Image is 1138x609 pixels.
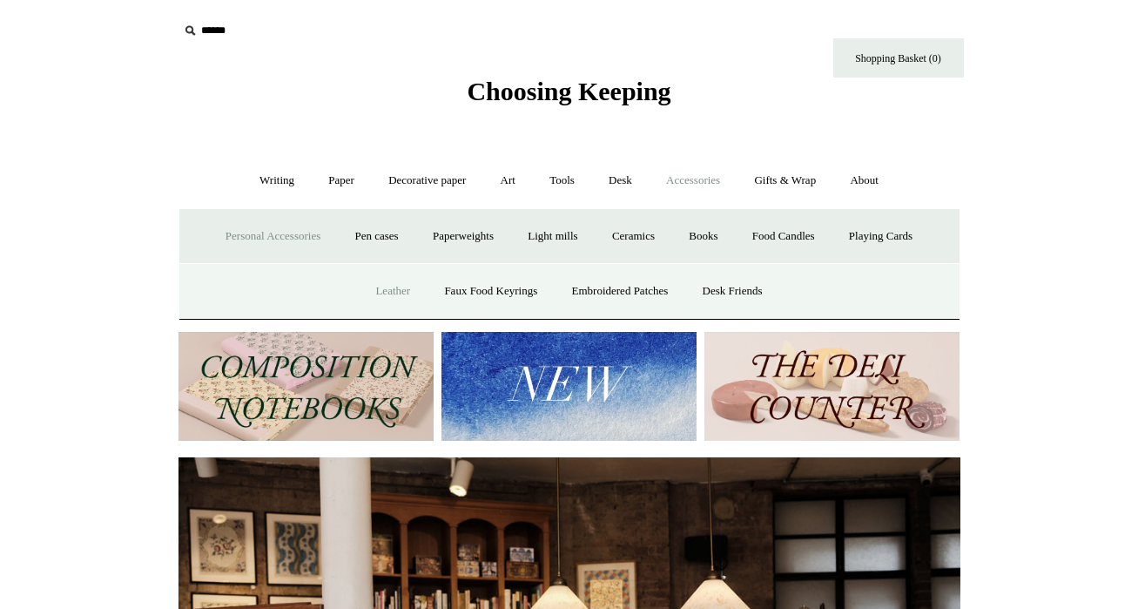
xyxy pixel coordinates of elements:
img: 202302 Composition ledgers.jpg__PID:69722ee6-fa44-49dd-a067-31375e5d54ec [178,332,434,441]
a: Tools [534,158,590,204]
a: Pen cases [339,213,414,260]
img: New.jpg__PID:f73bdf93-380a-4a35-bcfe-7823039498e1 [441,332,697,441]
a: Desk [593,158,648,204]
a: Personal Accessories [210,213,336,260]
a: Desk Friends [687,268,778,315]
a: Playing Cards [833,213,928,260]
a: Shopping Basket (0) [833,38,964,78]
a: Writing [244,158,310,204]
a: Faux Food Keyrings [428,268,553,315]
a: Leather [360,268,426,315]
a: Food Candles [737,213,831,260]
a: Light mills [512,213,593,260]
a: Ceramics [596,213,670,260]
a: Embroidered Patches [556,268,684,315]
a: Art [485,158,531,204]
a: About [834,158,894,204]
img: The Deli Counter [704,332,960,441]
a: Gifts & Wrap [738,158,832,204]
span: Choosing Keeping [467,77,670,105]
a: Paper [313,158,370,204]
a: Decorative paper [373,158,481,204]
a: Books [673,213,733,260]
a: Paperweights [417,213,509,260]
a: Choosing Keeping [467,91,670,103]
a: Accessories [650,158,736,204]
